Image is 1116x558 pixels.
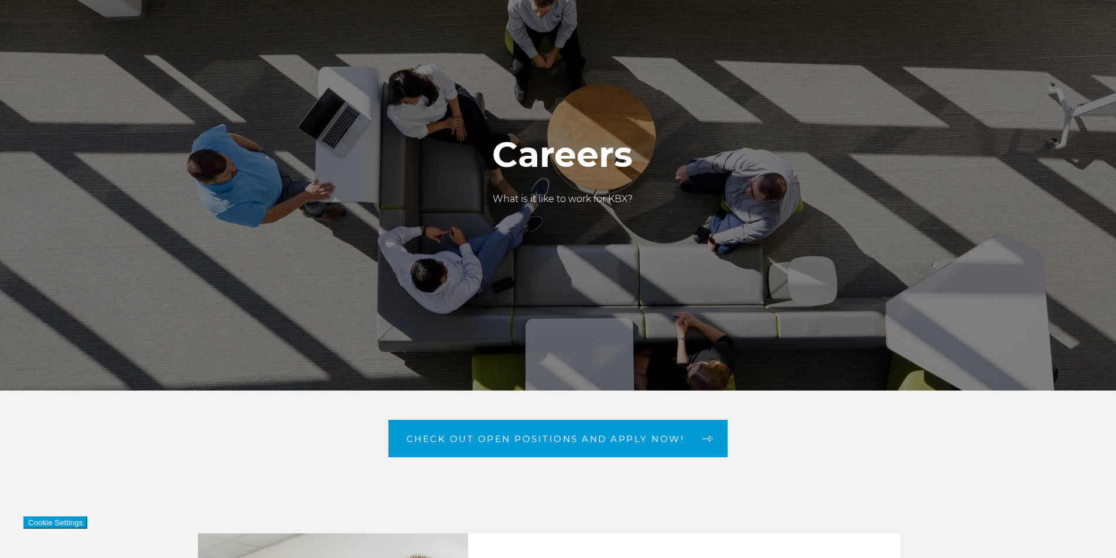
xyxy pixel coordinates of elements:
p: What is it like to work for KBX? [492,192,633,206]
span: Check out open positions and apply now! [407,434,685,443]
a: Check out open positions and apply now! arrow arrow [388,420,728,457]
h1: Careers [492,135,633,174]
a: Home [23,104,52,115]
button: Cookie Settings [23,516,87,529]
